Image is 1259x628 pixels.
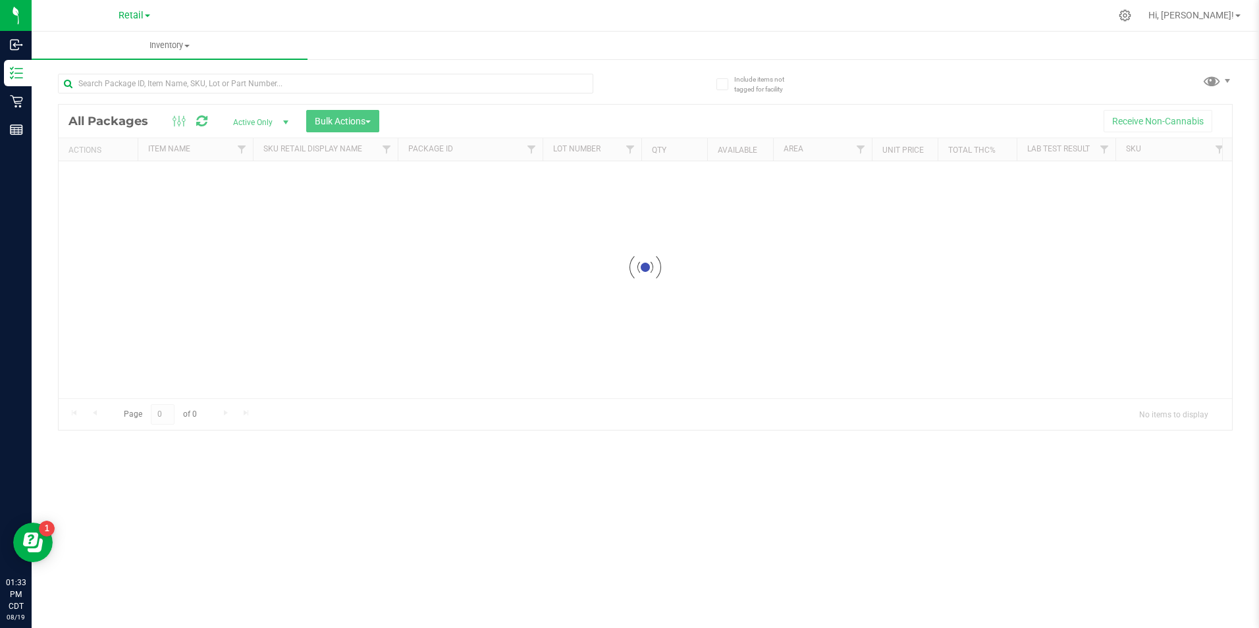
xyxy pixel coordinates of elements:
[1148,10,1234,20] span: Hi, [PERSON_NAME]!
[734,74,800,94] span: Include items not tagged for facility
[10,66,23,80] inline-svg: Inventory
[10,123,23,136] inline-svg: Reports
[32,39,308,51] span: Inventory
[13,523,53,562] iframe: Resource center
[6,612,26,622] p: 08/19
[119,10,144,21] span: Retail
[1117,9,1133,22] div: Manage settings
[39,521,55,536] iframe: Resource center unread badge
[10,38,23,51] inline-svg: Inbound
[58,74,593,93] input: Search Package ID, Item Name, SKU, Lot or Part Number...
[32,32,308,59] a: Inventory
[10,95,23,108] inline-svg: Retail
[6,577,26,612] p: 01:33 PM CDT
